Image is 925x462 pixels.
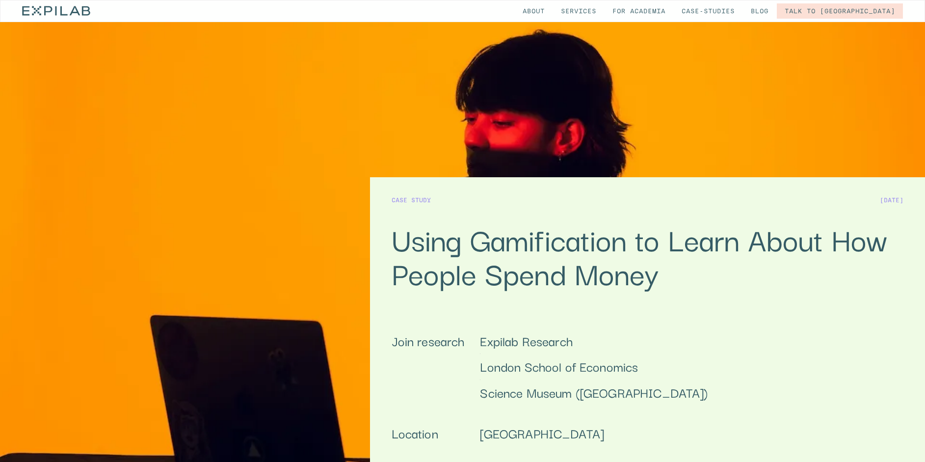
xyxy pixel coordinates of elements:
[743,3,776,19] a: Blog
[674,3,742,19] a: Case-studies
[392,425,465,442] div: Location
[392,332,465,402] div: Join research
[480,332,572,350] div: Expilab Research
[392,197,431,204] div: Case Study
[392,221,904,290] h1: Using Gamification to Learn About How People Spend Money
[515,3,553,19] a: About
[605,3,673,19] a: for Academia
[480,425,604,442] div: [GEOGRAPHIC_DATA]
[880,197,903,204] div: [DATE]
[22,0,90,22] a: home
[553,3,604,19] a: Services
[480,384,708,402] div: Science Museum ([GEOGRAPHIC_DATA])
[777,3,903,19] a: Talk to [GEOGRAPHIC_DATA]
[480,358,638,376] div: London School of Economics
